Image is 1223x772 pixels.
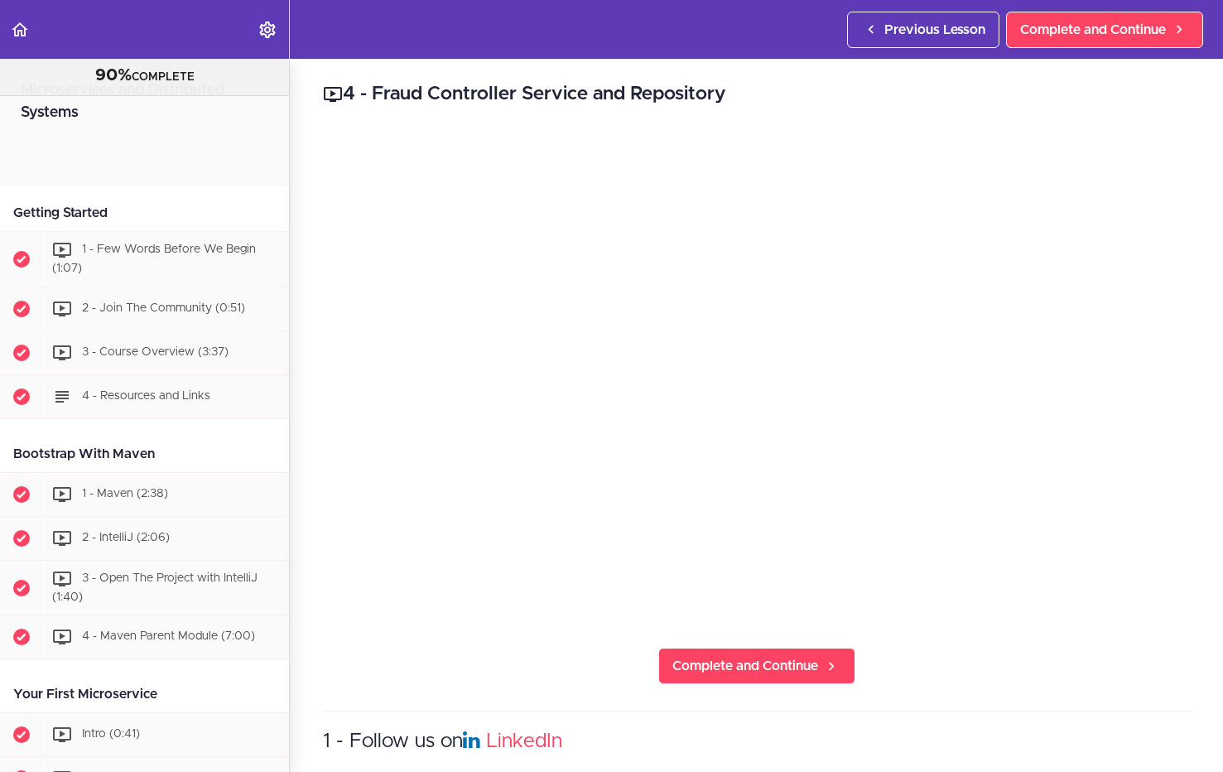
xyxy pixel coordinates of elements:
span: 2 - IntelliJ (2:06) [82,532,170,543]
h2: 4 - Fraud Controller Service and Repository [323,80,1190,109]
a: LinkedIn [486,731,562,751]
h3: 1 - Follow us on [323,728,1190,755]
span: Complete and Continue [1020,20,1166,40]
span: 3 - Open The Project with IntelliJ (1:40) [52,572,258,603]
span: Previous Lesson [884,20,985,40]
span: Intro (0:41) [82,729,140,741]
div: COMPLETE [21,65,268,87]
a: Complete and Continue [658,648,855,684]
a: Previous Lesson [847,12,999,48]
svg: Back to course curriculum [10,20,30,40]
span: Complete and Continue [672,656,818,676]
span: 90% [95,67,132,84]
span: 4 - Resources and Links [82,390,210,402]
iframe: Video Player [323,133,1190,621]
span: 1 - Maven (2:38) [82,488,168,499]
span: 3 - Course Overview (3:37) [82,346,229,358]
svg: Settings Menu [258,20,277,40]
span: 1 - Few Words Before We Begin (1:07) [52,244,256,274]
span: 4 - Maven Parent Module (7:00) [82,631,255,643]
span: 2 - Join The Community (0:51) [82,302,245,314]
a: Complete and Continue [1006,12,1203,48]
